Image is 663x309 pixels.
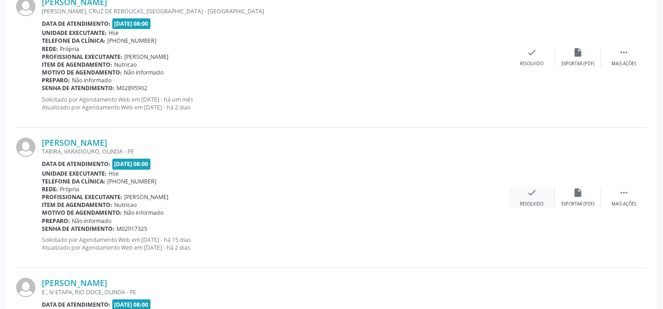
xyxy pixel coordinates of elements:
img: img [16,278,35,297]
b: Item de agendamento: [42,201,112,209]
i: insert_drive_file [573,188,583,198]
span: Não informado [124,69,163,76]
b: Senha de atendimento: [42,225,115,233]
a: [PERSON_NAME] [42,137,107,148]
span: M02895902 [116,84,147,92]
div: TABIRA, VARADOURO, OLINDA - PE [42,148,509,155]
i: insert_drive_file [573,47,583,57]
i:  [619,188,629,198]
span: Não informado [72,217,111,225]
b: Data de atendimento: [42,301,110,309]
div: Mais ações [611,201,636,207]
b: Data de atendimento: [42,20,110,28]
b: Item de agendamento: [42,61,112,69]
b: Telefone da clínica: [42,177,105,185]
span: [PERSON_NAME] [124,53,168,61]
div: Exportar (PDF) [561,61,594,67]
span: Nutricao [114,61,137,69]
span: Própria [60,185,79,193]
i:  [619,47,629,57]
span: Não informado [124,209,163,217]
i: check [527,188,537,198]
b: Motivo de agendamento: [42,209,122,217]
b: Profissional executante: [42,193,122,201]
span: [PHONE_NUMBER] [107,177,156,185]
span: M02917325 [116,225,147,233]
div: Resolvido [520,61,543,67]
b: Rede: [42,185,58,193]
img: img [16,137,35,157]
div: E , IV ETAPA, RIO DOCE, OLINDA - PE [42,288,509,296]
b: Unidade executante: [42,170,107,177]
b: Data de atendimento: [42,160,110,168]
span: [PERSON_NAME] [124,193,168,201]
b: Telefone da clínica: [42,37,105,45]
b: Profissional executante: [42,53,122,61]
b: Preparo: [42,76,70,84]
div: Resolvido [520,201,543,207]
p: Solicitado por Agendamento Web em [DATE] - há 15 dias Atualizado por Agendamento Web em [DATE] - ... [42,236,509,252]
div: Mais ações [611,61,636,67]
b: Rede: [42,45,58,53]
span: Não informado [72,76,111,84]
span: [DATE] 08:00 [112,159,151,169]
p: Solicitado por Agendamento Web em [DATE] - há um mês Atualizado por Agendamento Web em [DATE] - h... [42,96,509,111]
span: Hse [109,29,119,37]
b: Senha de atendimento: [42,84,115,92]
span: Própria [60,45,79,53]
i: check [527,47,537,57]
span: [DATE] 08:00 [112,18,151,29]
div: Exportar (PDF) [561,201,594,207]
span: Nutricao [114,201,137,209]
a: [PERSON_NAME] [42,278,107,288]
b: Unidade executante: [42,29,107,37]
b: Motivo de agendamento: [42,69,122,76]
div: [PERSON_NAME], CRUZ DE REBOUCAS, [GEOGRAPHIC_DATA] - [GEOGRAPHIC_DATA] [42,7,509,15]
span: [PHONE_NUMBER] [107,37,156,45]
span: Hse [109,170,119,177]
b: Preparo: [42,217,70,225]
